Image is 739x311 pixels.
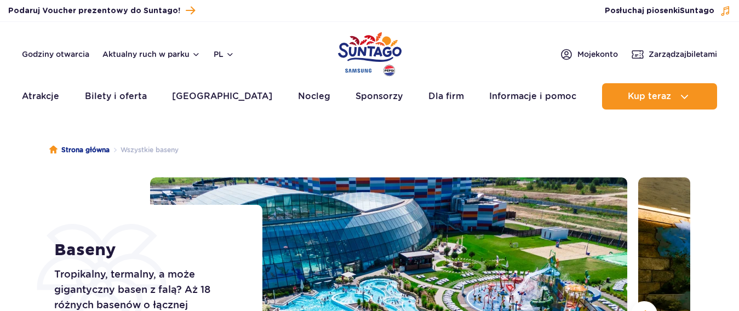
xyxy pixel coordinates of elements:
[602,83,717,110] button: Kup teraz
[338,27,402,78] a: Park of Poland
[605,5,731,16] button: Posłuchaj piosenkiSuntago
[489,83,576,110] a: Informacje i pomoc
[8,5,180,16] span: Podaruj Voucher prezentowy do Suntago!
[49,145,110,155] a: Strona główna
[680,7,714,15] span: Suntago
[298,83,330,110] a: Nocleg
[577,49,618,60] span: Moje konto
[102,50,200,59] button: Aktualny ruch w parku
[22,49,89,60] a: Godziny otwarcia
[631,48,717,61] a: Zarządzajbiletami
[605,5,714,16] span: Posłuchaj piosenki
[649,49,717,60] span: Zarządzaj biletami
[54,240,238,260] h1: Baseny
[560,48,618,61] a: Mojekonto
[22,83,59,110] a: Atrakcje
[110,145,179,155] li: Wszystkie baseny
[428,83,464,110] a: Dla firm
[8,3,195,18] a: Podaruj Voucher prezentowy do Suntago!
[356,83,403,110] a: Sponsorzy
[85,83,147,110] a: Bilety i oferta
[628,91,671,101] span: Kup teraz
[172,83,272,110] a: [GEOGRAPHIC_DATA]
[214,49,234,60] button: pl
